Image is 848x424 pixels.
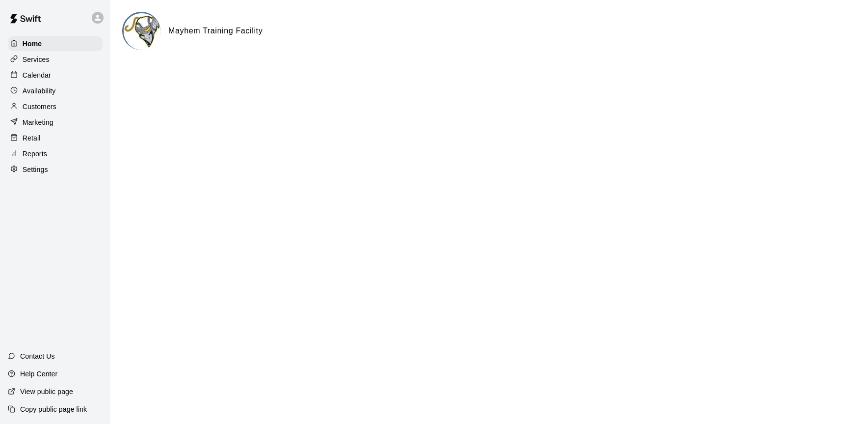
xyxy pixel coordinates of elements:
[23,117,53,127] p: Marketing
[8,146,103,161] a: Reports
[20,387,73,396] p: View public page
[23,102,56,112] p: Customers
[20,369,57,379] p: Help Center
[20,404,87,414] p: Copy public page link
[20,351,55,361] p: Contact Us
[8,84,103,98] a: Availability
[23,133,41,143] p: Retail
[23,86,56,96] p: Availability
[8,52,103,67] a: Services
[8,162,103,177] a: Settings
[8,131,103,145] a: Retail
[23,55,50,64] p: Services
[168,25,263,37] h6: Mayhem Training Facility
[23,70,51,80] p: Calendar
[23,39,42,49] p: Home
[124,13,160,50] img: Mayhem Training Facility logo
[8,115,103,130] a: Marketing
[8,36,103,51] a: Home
[23,149,47,159] p: Reports
[8,68,103,83] a: Calendar
[8,99,103,114] a: Customers
[23,165,48,174] p: Settings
